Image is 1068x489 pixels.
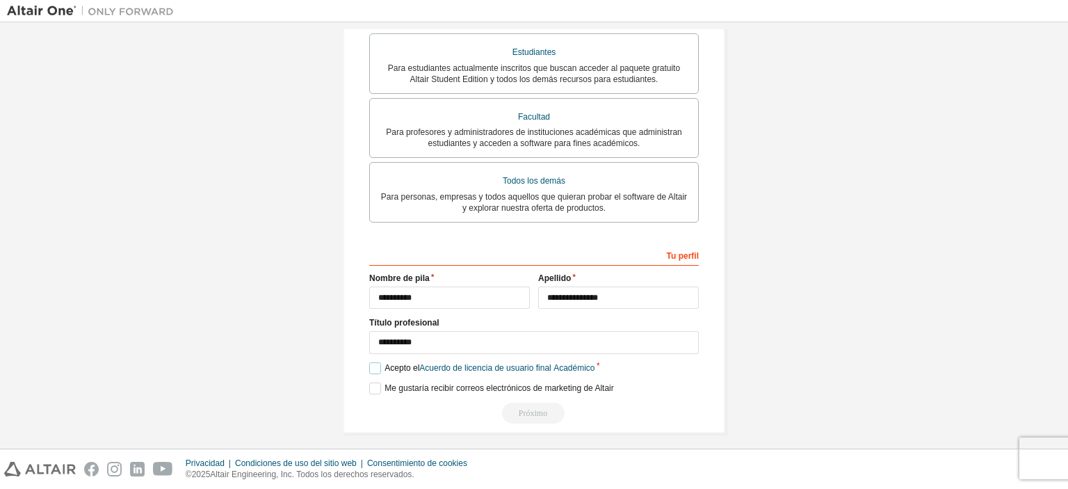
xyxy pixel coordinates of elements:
[210,470,414,479] font: Altair Engineering, Inc. Todos los derechos reservados.
[512,47,556,57] font: Estudiantes
[553,363,594,373] font: Académico
[381,192,687,213] font: Para personas, empresas y todos aquellos que quieran probar el software de Altair y explorar nues...
[130,462,145,476] img: linkedin.svg
[153,462,173,476] img: youtube.svg
[369,403,699,424] div: You need to provide your academic email
[107,462,122,476] img: instagram.svg
[385,363,419,373] font: Acepto el
[388,63,680,84] font: Para estudiantes actualmente inscritos que buscan acceder al paquete gratuito Altair Student Edit...
[369,273,430,283] font: Nombre de pila
[369,318,439,328] font: Título profesional
[4,462,76,476] img: altair_logo.svg
[419,363,551,373] font: Acuerdo de licencia de usuario final
[192,470,211,479] font: 2025
[186,470,192,479] font: ©
[518,112,550,122] font: Facultad
[84,462,99,476] img: facebook.svg
[538,273,571,283] font: Apellido
[367,458,467,468] font: Consentimiento de cookies
[386,127,682,148] font: Para profesores y administradores de instituciones académicas que administran estudiantes y acced...
[186,458,225,468] font: Privacidad
[503,176,565,186] font: Todos los demás
[667,251,699,261] font: Tu perfil
[7,4,181,18] img: Altair Uno
[235,458,357,468] font: Condiciones de uso del sitio web
[385,383,613,393] font: Me gustaría recibir correos electrónicos de marketing de Altair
